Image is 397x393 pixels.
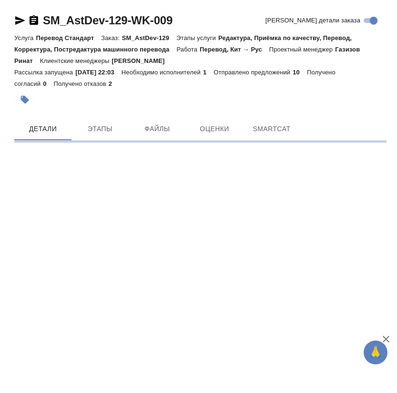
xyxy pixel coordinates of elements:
button: Скопировать ссылку для ЯМессенджера [14,15,26,26]
span: Этапы [77,123,123,135]
span: Файлы [134,123,180,135]
p: Услуга [14,34,36,41]
p: Этапы услуги [176,34,218,41]
button: Скопировать ссылку [28,15,40,26]
p: 2 [109,80,119,87]
p: [PERSON_NAME] [112,57,172,64]
p: Работа [176,46,200,53]
p: 1 [203,69,214,76]
p: [DATE] 22:03 [75,69,122,76]
p: Необходимо исполнителей [122,69,203,76]
p: Заказ: [101,34,122,41]
p: Перевод, Кит → Рус [200,46,269,53]
p: Отправлено предложений [214,69,293,76]
p: Получено отказов [54,80,109,87]
p: SM_AstDev-129 [122,34,176,41]
span: 🙏 [367,342,384,362]
span: [PERSON_NAME] детали заказа [265,16,360,25]
button: 🙏 [364,341,387,364]
p: 0 [43,80,53,87]
span: SmartCat [249,123,295,135]
a: SM_AstDev-129-WK-009 [43,14,173,27]
button: Добавить тэг [14,89,35,110]
span: Детали [20,123,66,135]
p: Клиентские менеджеры [40,57,112,64]
span: Оценки [192,123,237,135]
p: Перевод Стандарт [36,34,101,41]
p: Проектный менеджер [269,46,335,53]
p: Рассылка запущена [14,69,75,76]
p: 10 [293,69,307,76]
